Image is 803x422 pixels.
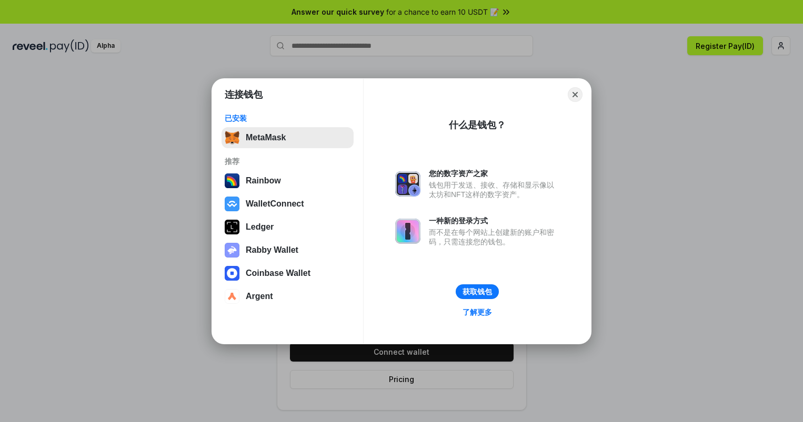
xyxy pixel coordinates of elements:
div: 您的数字资产之家 [429,169,559,178]
div: Argent [246,292,273,301]
h1: 连接钱包 [225,88,263,101]
a: 了解更多 [456,305,498,319]
img: svg+xml,%3Csvg%20fill%3D%22none%22%20height%3D%2233%22%20viewBox%3D%220%200%2035%2033%22%20width%... [225,130,239,145]
button: Coinbase Wallet [222,263,354,284]
button: Rainbow [222,170,354,191]
button: 获取钱包 [456,284,499,299]
div: 已安装 [225,114,350,123]
div: 什么是钱包？ [449,119,506,131]
div: 钱包用于发送、接收、存储和显示像以太坊和NFT这样的数字资产。 [429,180,559,199]
button: MetaMask [222,127,354,148]
div: 了解更多 [463,307,492,317]
img: svg+xml,%3Csvg%20width%3D%2228%22%20height%3D%2228%22%20viewBox%3D%220%200%2028%2028%22%20fill%3D... [225,266,239,281]
button: Rabby Wallet [222,240,354,261]
div: Rabby Wallet [246,245,298,255]
div: 推荐 [225,157,350,166]
button: Close [568,87,583,102]
img: svg+xml,%3Csvg%20width%3D%22120%22%20height%3D%22120%22%20viewBox%3D%220%200%20120%20120%22%20fil... [225,173,239,188]
div: MetaMask [246,133,286,142]
img: svg+xml,%3Csvg%20xmlns%3D%22http%3A%2F%2Fwww.w3.org%2F2000%2Fsvg%22%20fill%3D%22none%22%20viewBox... [225,243,239,258]
div: 获取钱包 [463,287,492,296]
div: Ledger [246,222,274,232]
img: svg+xml,%3Csvg%20xmlns%3D%22http%3A%2F%2Fwww.w3.org%2F2000%2Fsvg%22%20fill%3D%22none%22%20viewBox... [395,219,420,244]
button: Ledger [222,217,354,238]
img: svg+xml,%3Csvg%20width%3D%2228%22%20height%3D%2228%22%20viewBox%3D%220%200%2028%2028%22%20fill%3D... [225,197,239,211]
div: WalletConnect [246,199,304,209]
img: svg+xml,%3Csvg%20xmlns%3D%22http%3A%2F%2Fwww.w3.org%2F2000%2Fsvg%22%20width%3D%2228%22%20height%3... [225,220,239,234]
div: 一种新的登录方式 [429,216,559,225]
button: Argent [222,286,354,307]
div: Rainbow [246,176,281,186]
img: svg+xml,%3Csvg%20width%3D%2228%22%20height%3D%2228%22%20viewBox%3D%220%200%2028%2028%22%20fill%3D... [225,289,239,304]
img: svg+xml,%3Csvg%20xmlns%3D%22http%3A%2F%2Fwww.w3.org%2F2000%2Fsvg%22%20fill%3D%22none%22%20viewBox... [395,171,420,197]
button: WalletConnect [222,193,354,214]
div: 而不是在每个网站上创建新的账户和密码，只需连接您的钱包。 [429,228,559,246]
div: Coinbase Wallet [246,269,310,278]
